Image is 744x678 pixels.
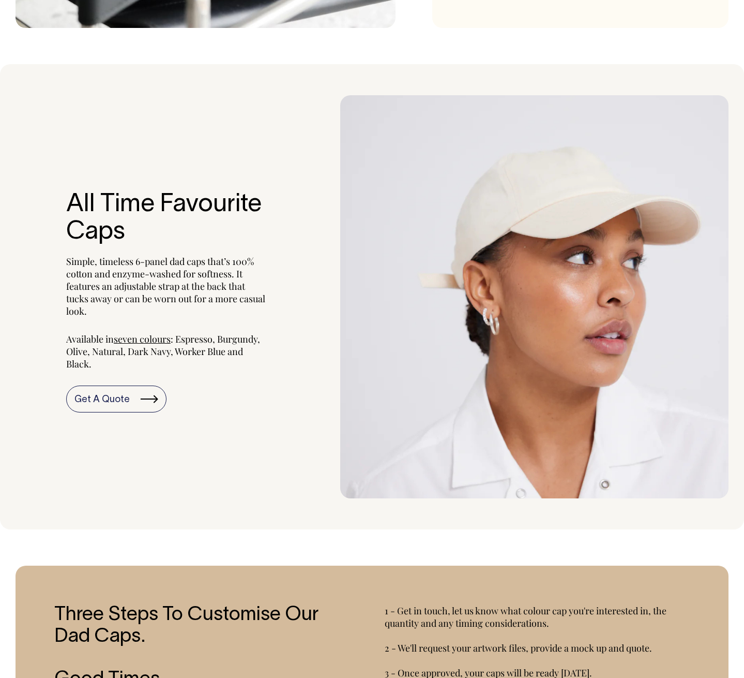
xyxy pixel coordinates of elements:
a: seven colours [114,333,171,345]
p: Simple, timeless 6-panel dad caps that’s 100% cotton and enzyme-washed for softness. It features ... [66,255,269,317]
p: Available in : Espresso, Burgundy, Olive, Natural, Dark Navy, Worker Blue and Black. [66,333,269,370]
h3: All Time Favourite Caps [66,191,269,246]
a: Get A Quote [66,386,166,412]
